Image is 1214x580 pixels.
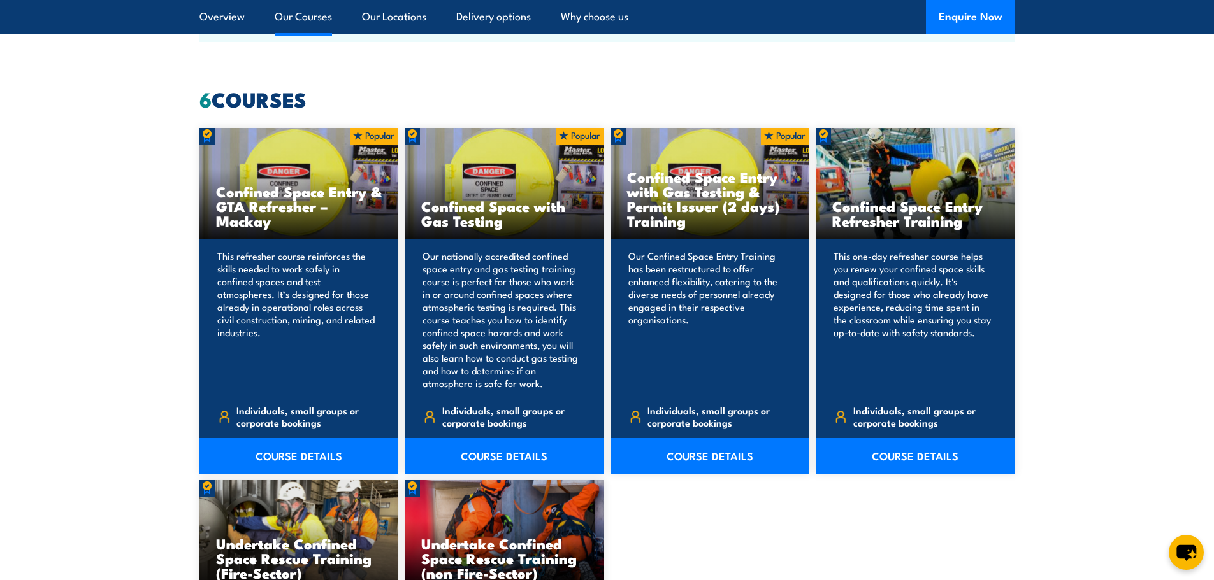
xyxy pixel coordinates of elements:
[405,438,604,474] a: COURSE DETAILS
[628,250,788,390] p: Our Confined Space Entry Training has been restructured to offer enhanced flexibility, catering t...
[834,250,994,390] p: This one-day refresher course helps you renew your confined space skills and qualifications quick...
[199,90,1015,108] h2: COURSES
[421,536,588,580] h3: Undertake Confined Space Rescue Training (non Fire-Sector)
[217,250,377,390] p: This refresher course reinforces the skills needed to work safely in confined spaces and test atm...
[421,199,588,228] h3: Confined Space with Gas Testing
[853,404,994,428] span: Individuals, small groups or corporate bookings
[236,404,377,428] span: Individuals, small groups or corporate bookings
[1169,535,1204,570] button: chat-button
[442,404,582,428] span: Individuals, small groups or corporate bookings
[627,169,793,228] h3: Confined Space Entry with Gas Testing & Permit Issuer (2 days) Training
[647,404,788,428] span: Individuals, small groups or corporate bookings
[199,83,212,115] strong: 6
[199,438,399,474] a: COURSE DETAILS
[816,438,1015,474] a: COURSE DETAILS
[832,199,999,228] h3: Confined Space Entry Refresher Training
[216,536,382,580] h3: Undertake Confined Space Rescue Training (Fire-Sector)
[423,250,582,390] p: Our nationally accredited confined space entry and gas testing training course is perfect for tho...
[611,438,810,474] a: COURSE DETAILS
[216,184,382,228] h3: Confined Space Entry & GTA Refresher – Mackay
